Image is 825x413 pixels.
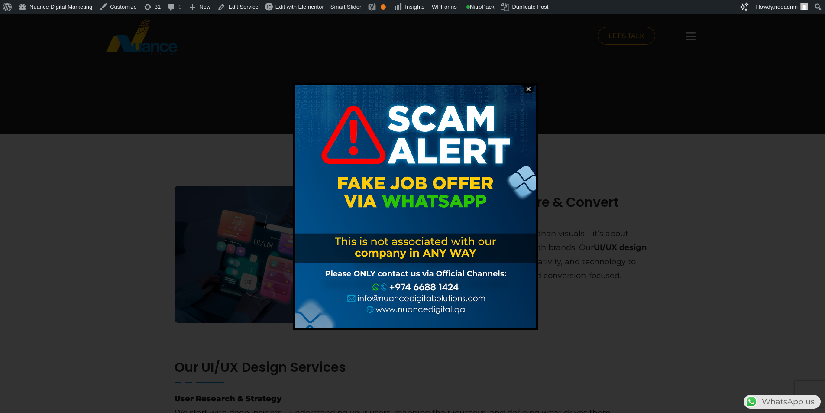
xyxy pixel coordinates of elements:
[744,397,821,406] a: WhatsAppWhatsApp us
[744,395,821,409] div: WhatsApp us
[520,85,537,93] img: Close
[744,395,758,409] img: WhatsApp
[275,3,324,10] span: Edit with Elementor
[774,3,798,10] span: ndqadmn
[405,3,424,10] span: Insights
[381,4,386,10] div: OK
